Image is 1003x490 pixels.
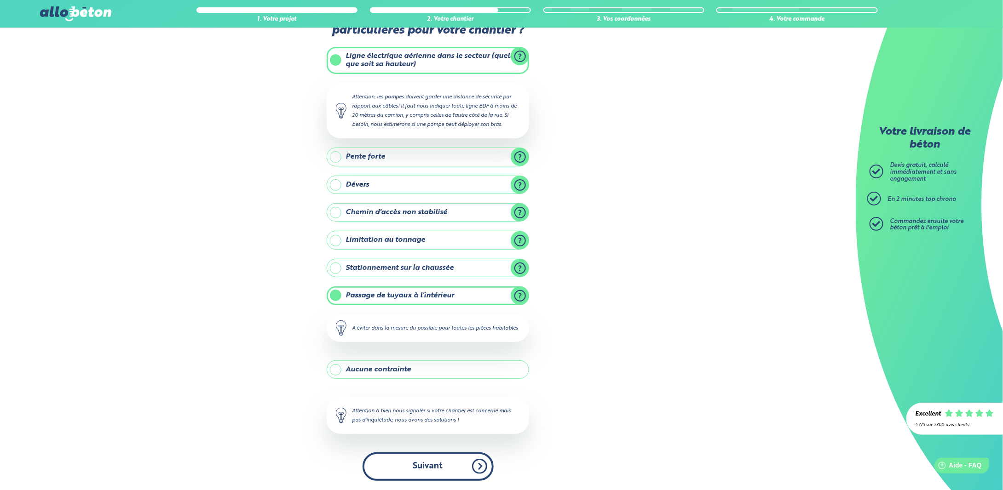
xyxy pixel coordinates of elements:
[716,16,877,23] div: 4. Votre commande
[327,203,529,222] label: Chemin d'accès non stabilisé
[921,454,993,480] iframe: Help widget launcher
[327,397,529,434] div: Attention à bien nous signaler si votre chantier est concerné mais pas d'inquiétude, nous avons d...
[327,259,529,277] label: Stationnement sur la chaussée
[327,360,529,379] label: Aucune contrainte
[40,6,111,21] img: allobéton
[363,452,494,480] button: Suivant
[327,176,529,194] label: Dévers
[327,83,529,139] div: Attention, les pompes doivent garder une distance de sécurité par rapport aux câbles! Il faut nou...
[196,16,357,23] div: 1. Votre projet
[327,314,529,342] div: A éviter dans la mesure du possible pour toutes les pièces habitables
[370,16,531,23] div: 2. Votre chantier
[327,47,529,74] label: Ligne électrique aérienne dans le secteur (quelle que soit sa hauteur)
[543,16,704,23] div: 3. Vos coordonnées
[327,231,529,249] label: Limitation au tonnage
[327,286,529,305] label: Passage de tuyaux à l'intérieur
[327,148,529,166] label: Pente forte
